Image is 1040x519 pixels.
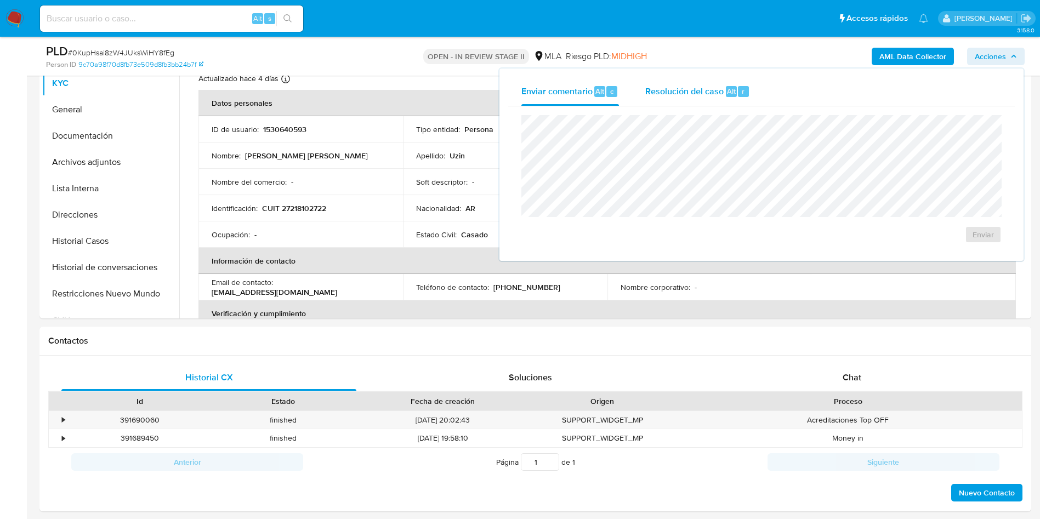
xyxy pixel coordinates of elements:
[198,90,1016,116] th: Datos personales
[276,11,299,26] button: search-icon
[42,123,179,149] button: Documentación
[254,230,257,239] p: -
[975,48,1006,65] span: Acciones
[212,287,337,297] p: [EMAIL_ADDRESS][DOMAIN_NAME]
[263,124,306,134] p: 1530640593
[464,124,493,134] p: Persona
[472,177,474,187] p: -
[355,411,531,429] div: [DATE] 20:02:43
[253,13,262,24] span: Alt
[959,485,1015,500] span: Nuevo Contacto
[879,48,946,65] b: AML Data Collector
[68,411,212,429] div: 391690060
[423,49,529,64] p: OPEN - IN REVIEW STAGE II
[954,13,1016,24] p: valeria.duch@mercadolibre.com
[42,96,179,123] button: General
[1020,13,1032,24] a: Salir
[416,177,468,187] p: Soft descriptor :
[846,13,908,24] span: Accesos rápidos
[572,457,575,467] span: 1
[416,151,445,161] p: Apellido :
[42,149,179,175] button: Archivos adjuntos
[42,70,179,96] button: KYC
[62,415,65,425] div: •
[951,484,1022,501] button: Nuevo Contacto
[42,175,179,202] button: Lista Interna
[621,282,690,292] p: Nombre corporativo :
[509,371,552,384] span: Soluciones
[42,228,179,254] button: Historial Casos
[1017,26,1035,35] span: 3.158.0
[212,124,259,134] p: ID de usuario :
[198,300,1016,327] th: Verificación y cumplimiento
[185,371,233,384] span: Historial CX
[212,177,287,187] p: Nombre del comercio :
[76,396,204,407] div: Id
[416,230,457,239] p: Estado Civil :
[768,453,999,471] button: Siguiente
[531,411,674,429] div: SUPPORT_WIDGET_MP
[68,47,174,58] span: # 0KupHsai8zW4JUksWiHY8fEg
[219,396,348,407] div: Estado
[493,282,560,292] p: [PHONE_NUMBER]
[46,42,68,60] b: PLD
[363,396,523,407] div: Fecha de creación
[268,13,271,24] span: s
[416,203,461,213] p: Nacionalidad :
[538,396,667,407] div: Origen
[611,50,647,62] span: MIDHIGH
[40,12,303,26] input: Buscar usuario o caso...
[42,254,179,281] button: Historial de conversaciones
[521,84,593,97] span: Enviar comentario
[843,371,861,384] span: Chat
[450,151,465,161] p: Uzin
[62,433,65,443] div: •
[291,177,293,187] p: -
[496,453,575,471] span: Página de
[212,230,250,239] p: Ocupación :
[595,86,604,96] span: Alt
[742,86,745,96] span: r
[416,282,489,292] p: Teléfono de contacto :
[967,48,1025,65] button: Acciones
[531,429,674,447] div: SUPPORT_WIDGET_MP
[198,248,1016,274] th: Información de contacto
[695,282,697,292] p: -
[872,48,954,65] button: AML Data Collector
[262,203,326,213] p: CUIT 27218102722
[212,277,273,287] p: Email de contacto :
[416,124,460,134] p: Tipo entidad :
[212,429,355,447] div: finished
[355,429,531,447] div: [DATE] 19:58:10
[645,84,724,97] span: Resolución del caso
[78,60,203,70] a: 9c70a98f70d8fb73e509d8fb3bb24b7f
[919,14,928,23] a: Notificaciones
[198,73,279,84] p: Actualizado hace 4 días
[212,151,241,161] p: Nombre :
[46,60,76,70] b: Person ID
[71,453,303,471] button: Anterior
[42,307,179,333] button: CVU
[566,50,647,62] span: Riesgo PLD:
[674,429,1022,447] div: Money in
[42,281,179,307] button: Restricciones Nuevo Mundo
[48,335,1022,346] h1: Contactos
[212,203,258,213] p: Identificación :
[533,50,561,62] div: MLA
[42,202,179,228] button: Direcciones
[68,429,212,447] div: 391689450
[465,203,475,213] p: AR
[674,411,1022,429] div: Acreditaciones Top OFF
[212,411,355,429] div: finished
[461,230,488,239] p: Casado
[727,86,736,96] span: Alt
[682,396,1014,407] div: Proceso
[245,151,368,161] p: [PERSON_NAME] [PERSON_NAME]
[610,86,613,96] span: c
